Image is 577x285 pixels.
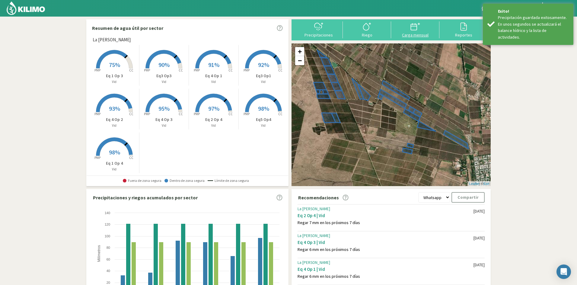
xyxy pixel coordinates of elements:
[258,61,269,68] span: 92%
[391,21,439,37] button: Carga mensual
[94,68,100,72] tspan: PMP
[278,68,282,72] tspan: CC
[90,79,139,84] p: Vid
[298,260,473,265] div: La [PERSON_NAME]
[298,213,473,218] div: Eq 2 Op 4 | Vid
[6,1,46,15] img: Kilimo
[441,33,486,37] div: Reportes
[295,21,343,37] button: Precipitaciones
[228,112,233,116] tspan: CC
[158,105,170,112] span: 95%
[90,73,139,79] p: Eq 1 Op 3
[105,211,110,215] text: 140
[93,194,198,201] p: Precipitaciones y riegos acumulados por sector
[189,73,238,79] p: Eq 4 Op 1
[139,123,189,128] p: Vid
[469,182,479,185] a: Leaflet
[298,274,473,279] div: Regar 6 mm en los próximos 7 días
[107,269,110,273] text: 40
[208,61,219,68] span: 91%
[296,33,341,37] div: Precipitaciones
[179,68,183,72] tspan: CC
[244,112,250,116] tspan: PMP
[498,14,569,40] div: Precipitación guardada exitosamente. En unos segundos se actualizará el balance hídrico y la list...
[144,68,150,72] tspan: PMP
[92,24,163,32] p: Resumen de agua útil por sector
[144,112,150,116] tspan: PMP
[109,148,120,156] span: 98%
[298,220,473,225] div: Regar 7 mm en los próximos 7 días
[139,116,189,123] p: Eq 4 Op 3
[298,266,473,272] div: Eq 4 Op 1 | Vid
[129,156,133,160] tspan: CC
[90,160,139,166] p: Eq 1 Op 4
[107,281,110,284] text: 20
[109,105,120,112] span: 93%
[556,264,571,279] div: Open Intercom Messenger
[97,245,101,262] text: Milímetros
[298,247,473,252] div: Regar 6 mm en los próximos 7 días
[189,116,238,123] p: Eq 2 Op 4
[139,73,189,79] p: Eq3 Op3
[393,33,438,37] div: Carga mensual
[439,21,488,37] button: Reportes
[473,262,485,268] div: [DATE]
[139,79,189,84] p: Vid
[239,79,288,84] p: Vid
[473,209,485,214] div: [DATE]
[483,182,489,185] a: Esri
[208,179,249,183] span: Límite de zona segura
[345,33,389,37] div: Riego
[189,123,238,128] p: Vid
[258,105,269,112] span: 98%
[194,68,200,72] tspan: PMP
[93,36,131,43] span: La [PERSON_NAME]
[90,116,139,123] p: Eq 4 Op 2
[239,73,288,79] p: Eq3 Op1
[107,258,110,261] text: 60
[129,112,133,116] tspan: CC
[298,207,473,211] div: La [PERSON_NAME]
[107,246,110,249] text: 80
[298,239,473,245] div: Eq 4 Op 3 | Vid
[109,61,120,68] span: 75%
[298,233,473,238] div: La [PERSON_NAME]
[473,236,485,241] div: [DATE]
[295,47,304,56] a: Zoom in
[278,112,282,116] tspan: CC
[194,112,200,116] tspan: PMP
[105,223,110,226] text: 120
[90,123,139,128] p: Vid
[129,68,133,72] tspan: CC
[164,179,205,183] span: Dentro de zona segura
[498,8,569,14] div: Exito!
[468,181,491,186] div: | ©
[298,194,339,201] p: Recomendaciones
[228,68,233,72] tspan: CC
[343,21,391,37] button: Riego
[179,112,183,116] tspan: CC
[239,123,288,128] p: Vid
[94,156,100,160] tspan: PMP
[189,79,238,84] p: Vid
[158,61,170,68] span: 90%
[295,56,304,65] a: Zoom out
[94,112,100,116] tspan: PMP
[105,234,110,238] text: 100
[239,116,288,123] p: Eq5 Op4
[123,179,161,183] span: Fuera de zona segura
[244,68,250,72] tspan: PMP
[90,167,139,172] p: Vid
[208,105,219,112] span: 97%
